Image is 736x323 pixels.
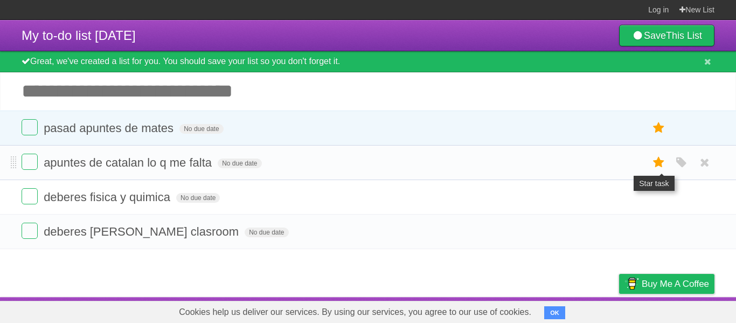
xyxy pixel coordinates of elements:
[22,119,38,135] label: Done
[642,274,709,293] span: Buy me a coffee
[245,228,288,237] span: No due date
[22,188,38,204] label: Done
[605,300,633,320] a: Privacy
[22,223,38,239] label: Done
[176,193,220,203] span: No due date
[568,300,592,320] a: Terms
[218,159,261,168] span: No due date
[649,119,669,137] label: Star task
[619,25,714,46] a: SaveThis List
[624,274,639,293] img: Buy me a coffee
[647,300,714,320] a: Suggest a feature
[44,156,214,169] span: apuntes de catalan lo q me falta
[44,225,241,238] span: deberes [PERSON_NAME] clasroom
[179,124,223,134] span: No due date
[22,28,136,43] span: My to-do list [DATE]
[44,190,173,204] span: deberes fisica y quimica
[619,274,714,294] a: Buy me a coffee
[511,300,555,320] a: Developers
[476,300,498,320] a: About
[168,301,542,323] span: Cookies help us deliver our services. By using our services, you agree to our use of cookies.
[666,30,702,41] b: This List
[44,121,176,135] span: pasad apuntes de mates
[544,306,565,319] button: OK
[22,154,38,170] label: Done
[649,154,669,171] label: Star task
